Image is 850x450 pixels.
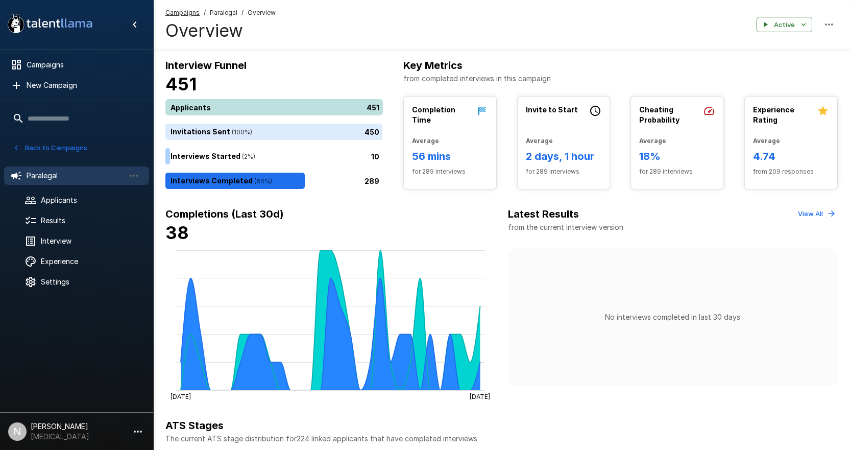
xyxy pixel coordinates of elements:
b: Completions (Last 30d) [165,208,284,220]
h6: 56 mins [412,148,488,164]
span: Paralegal [210,8,237,18]
h6: 2 days, 1 hour [526,148,602,164]
p: 450 [365,127,379,137]
b: ATS Stages [165,419,224,432]
span: for 289 interviews [412,167,488,177]
b: Average [412,137,439,145]
button: Active [757,17,812,33]
p: from completed interviews in this campaign [403,74,838,84]
u: Campaigns [165,9,200,16]
h6: 4.74 [753,148,829,164]
p: No interviews completed in last 30 days [605,312,740,322]
span: Overview [248,8,276,18]
p: The current ATS stage distribution for 224 linked applicants that have completed interviews [165,434,838,444]
button: View All [795,206,838,222]
b: Cheating Probability [639,105,679,124]
span: / [204,8,206,18]
b: Key Metrics [403,59,463,72]
h6: 18% [639,148,715,164]
span: for 289 interviews [526,167,602,177]
b: Average [753,137,780,145]
b: Completion Time [412,105,455,124]
tspan: [DATE] [171,392,191,400]
b: 38 [165,222,189,243]
p: 10 [371,151,379,162]
span: from 209 responses [753,167,829,177]
b: Average [526,137,553,145]
p: 451 [367,102,379,113]
b: Average [639,137,666,145]
tspan: [DATE] [470,392,490,400]
p: 289 [365,176,379,186]
b: Invite to Start [526,105,578,114]
b: Latest Results [508,208,579,220]
h4: Overview [165,20,276,41]
span: / [241,8,244,18]
span: for 289 interviews [639,167,715,177]
b: Experience Rating [753,105,794,124]
p: from the current interview version [508,222,623,232]
b: Interview Funnel [165,59,247,72]
b: 451 [165,74,197,94]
